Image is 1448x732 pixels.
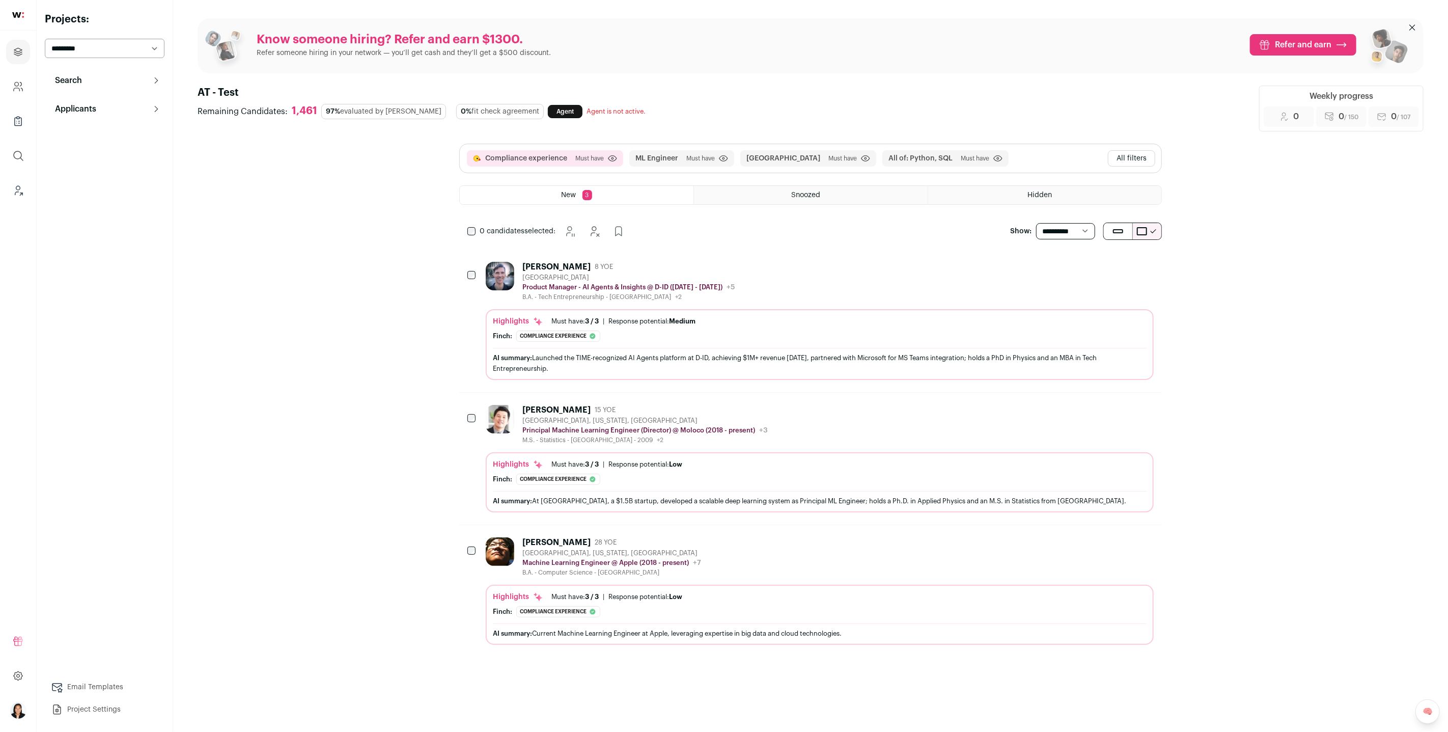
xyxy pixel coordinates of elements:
[560,221,580,241] button: Snooze
[493,332,512,340] div: Finch:
[1310,90,1373,102] div: Weekly progress
[486,405,1154,512] a: [PERSON_NAME] 15 YOE [GEOGRAPHIC_DATA], [US_STATE], [GEOGRAPHIC_DATA] Principal Machine Learning ...
[516,331,600,342] div: Compliance experience
[1365,24,1409,73] img: referral_people_group_2-7c1ec42c15280f3369c0665c33c00ed472fd7f6af9dd0ec46c364f9a93ccf9a4.png
[522,426,755,435] p: Principal Machine Learning Engineer (Director) @ Moloco (2018 - present)
[595,538,617,547] span: 28 YOE
[456,104,544,119] div: fit check agreement
[608,460,682,469] div: Response potential:
[585,593,599,600] span: 3 / 3
[493,459,543,470] div: Highlights
[694,186,927,204] a: Snoozed
[888,153,953,164] button: All of: Python, SQL
[10,702,26,719] button: Open dropdown
[1415,699,1440,724] a: 🧠
[486,537,1154,645] a: [PERSON_NAME] 28 YOE [GEOGRAPHIC_DATA], [US_STATE], [GEOGRAPHIC_DATA] Machine Learning Engineer @...
[516,474,600,485] div: Compliance experience
[759,427,768,434] span: +3
[551,317,695,326] ul: |
[522,417,768,425] div: [GEOGRAPHIC_DATA], [US_STATE], [GEOGRAPHIC_DATA]
[693,559,701,566] span: +7
[522,283,722,291] p: Product Manager - AI Agents & Insights @ D-ID ([DATE] - [DATE])
[45,12,164,26] h2: Projects:
[551,317,599,326] div: Must have:
[669,461,682,468] span: Low
[551,460,682,469] ul: |
[486,405,514,433] img: 0e01e81babc61fb95dcc74e8c36a09470aafaa372f551425415ff70d2fcb5077
[486,262,514,290] img: bc06f7816d8d42cc0c2bfdbef81400ab4269f151cbe2e7dc2715529477d1ada0
[961,154,989,162] span: Must have
[595,406,616,414] span: 15 YOE
[1027,192,1052,199] span: Hidden
[587,108,646,115] span: Agent is not active.
[669,593,682,600] span: Low
[608,317,695,326] div: Response potential:
[198,105,288,118] span: Remaining Candidates:
[1344,114,1358,120] span: / 150
[45,677,164,697] a: Email Templates
[493,630,532,637] span: AI summary:
[326,108,340,115] span: 97%
[1339,111,1358,123] span: 0
[608,221,629,241] button: Add to Prospects
[1108,150,1155,167] button: All filters
[6,40,30,64] a: Projects
[635,153,678,164] button: ML Engineer
[548,105,582,118] a: Agent
[582,190,592,200] span: 3
[608,593,682,601] div: Response potential:
[522,405,591,415] div: [PERSON_NAME]
[1011,226,1032,236] p: Show:
[493,628,1147,639] div: Current Machine Learning Engineer at Apple, leveraging expertise in big data and cloud technologies.
[10,702,26,719] img: 13709957-medium_jpg
[493,608,512,616] div: Finch:
[45,99,164,119] button: Applicants
[292,105,317,118] div: 1,461
[516,606,600,617] div: Compliance experience
[257,32,551,48] p: Know someone hiring? Refer and earn $1300.
[480,228,524,235] span: 0 candidates
[585,461,599,468] span: 3 / 3
[1293,111,1299,123] span: 0
[6,109,30,133] a: Company Lists
[522,262,591,272] div: [PERSON_NAME]
[585,318,599,324] span: 3 / 3
[828,154,857,162] span: Must have
[49,74,82,87] p: Search
[522,274,735,282] div: [GEOGRAPHIC_DATA]
[486,262,1154,380] a: [PERSON_NAME] 8 YOE [GEOGRAPHIC_DATA] Product Manager - AI Agents & Insights @ D-ID ([DATE] - [DA...
[321,104,446,119] div: evaluated by [PERSON_NAME]
[493,498,532,504] span: AI summary:
[522,436,768,444] div: M.S. - Statistics - [GEOGRAPHIC_DATA] - 2009
[746,153,820,164] button: [GEOGRAPHIC_DATA]
[657,437,663,443] span: +2
[522,559,689,567] p: Machine Learning Engineer @ Apple (2018 - present)
[257,48,551,58] p: Refer someone hiring in your network — you’ll get cash and they’ll get a $500 discount.
[522,537,591,548] div: [PERSON_NAME]
[493,475,512,483] div: Finch:
[928,186,1161,204] a: Hidden
[485,153,567,164] button: Compliance experience
[551,593,599,601] div: Must have:
[562,192,576,199] span: New
[12,12,24,18] img: wellfound-shorthand-0d5821cbd27db2630d0214b213865d53afaa358527fdda9d0ea32b1df1b89c2c.svg
[669,318,695,324] span: Medium
[461,108,471,115] span: 0%
[493,496,1147,506] div: At [GEOGRAPHIC_DATA], a $1.5B startup, developed a scalable deep learning system as Principal ML ...
[493,353,1147,374] div: Launched the TIME-recognized AI Agents platform at D-ID, achieving $1M+ revenue [DATE], partnered...
[522,549,701,557] div: [GEOGRAPHIC_DATA], [US_STATE], [GEOGRAPHIC_DATA]
[595,263,613,271] span: 8 YOE
[791,192,820,199] span: Snoozed
[198,86,652,100] h1: AT - Test
[1250,34,1356,56] a: Refer and earn
[1397,114,1411,120] span: / 107
[45,699,164,720] a: Project Settings
[1391,111,1411,123] span: 0
[493,316,543,327] div: Highlights
[551,593,682,601] ul: |
[686,154,715,162] span: Must have
[584,221,604,241] button: Hide
[6,178,30,203] a: Leads (Backoffice)
[522,568,701,577] div: B.A. - Computer Science - [GEOGRAPHIC_DATA]
[727,284,735,291] span: +5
